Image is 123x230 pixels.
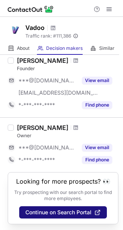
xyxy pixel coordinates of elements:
span: About [17,45,30,51]
button: Continue on Search Portal [19,206,107,219]
span: [EMAIL_ADDRESS][DOMAIN_NAME] [18,89,98,96]
button: Reveal Button [82,156,112,164]
button: Reveal Button [82,144,112,151]
span: ***@[DOMAIN_NAME] [18,77,77,84]
h1: Vadoo [25,23,45,32]
div: Owner [17,132,118,139]
span: Similar [99,45,115,51]
header: Looking for more prospects? 👀 [16,178,110,185]
div: [PERSON_NAME] [17,57,68,64]
button: Reveal Button [82,77,112,84]
img: 63bd9a20cb441543a76f70301a3b367b [8,22,23,37]
span: Continue on Search Portal [25,209,91,215]
div: Founder [17,65,118,72]
span: Decision makers [46,45,83,51]
p: Try prospecting with our search portal to find more employees. [13,189,113,202]
span: Traffic rank: # 111,386 [25,33,71,39]
button: Reveal Button [82,101,112,109]
img: ContactOut v5.3.10 [8,5,54,14]
span: ***@[DOMAIN_NAME] [18,144,77,151]
div: [PERSON_NAME] [17,124,68,131]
